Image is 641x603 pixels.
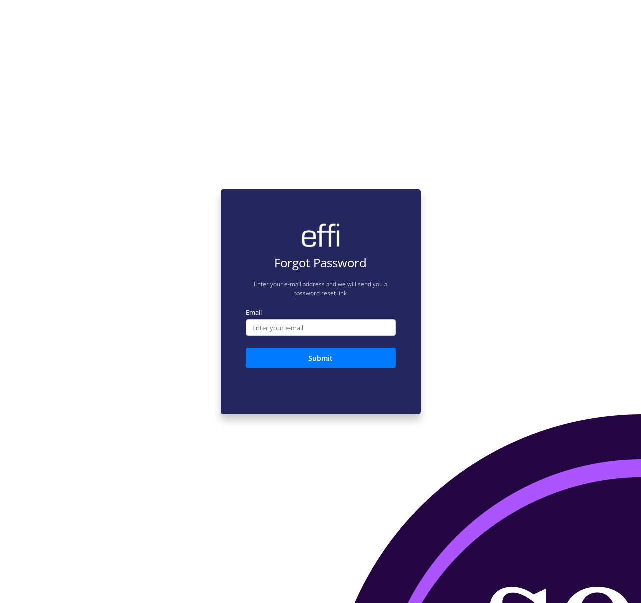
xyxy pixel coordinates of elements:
p: Enter your e-mail address and we will send you a password reset link. [246,280,396,298]
input: Enter your e-mail [246,319,396,336]
label: Email [246,308,396,318]
button: Submit [246,348,396,368]
h4: Forgot Password [246,256,396,270]
img: brand-logo.ec75409.png [300,223,340,248]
